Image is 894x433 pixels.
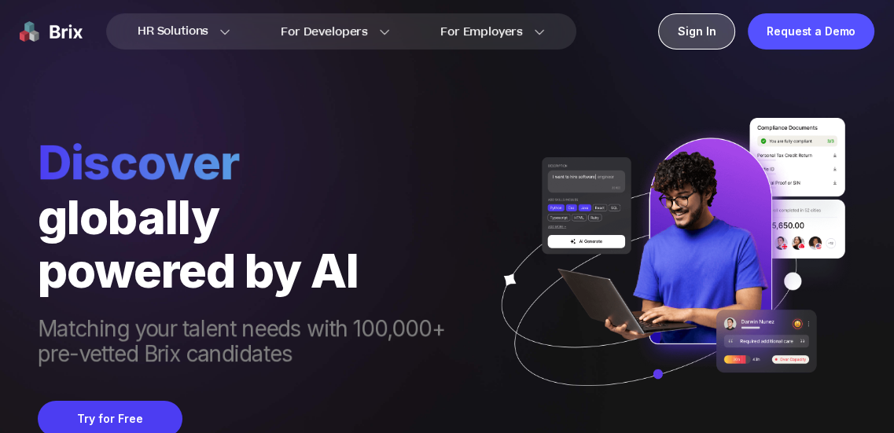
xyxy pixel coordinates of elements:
div: powered by AI [38,244,481,297]
img: ai generate [481,118,856,419]
span: For Developers [281,24,368,40]
span: Discover [38,134,481,190]
span: HR Solutions [138,19,208,44]
a: Sign In [658,13,735,50]
span: For Employers [440,24,523,40]
span: Matching your talent needs with 100,000+ pre-vetted Brix candidates [38,316,481,369]
div: globally [38,190,481,244]
a: Request a Demo [748,13,874,50]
